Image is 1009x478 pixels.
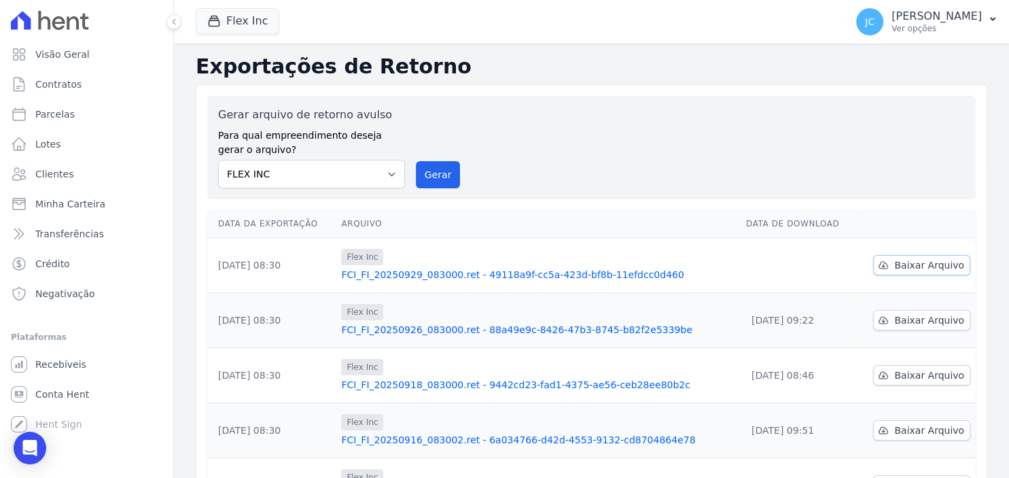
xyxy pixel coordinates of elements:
td: [DATE] 08:30 [207,348,336,403]
div: Open Intercom Messenger [14,432,46,464]
span: Parcelas [35,107,75,121]
div: Plataformas [11,329,162,345]
button: Flex Inc [196,8,279,34]
a: Negativação [5,280,168,307]
span: Conta Hent [35,388,89,401]
span: Clientes [35,167,73,181]
a: Conta Hent [5,381,168,408]
span: Visão Geral [35,48,90,61]
td: [DATE] 08:30 [207,293,336,348]
span: Flex Inc [341,304,383,320]
td: [DATE] 08:30 [207,403,336,458]
span: Recebíveis [35,358,86,371]
span: JC [865,17,874,27]
th: Arquivo [336,210,741,238]
button: JC [PERSON_NAME] Ver opções [845,3,1009,41]
span: Flex Inc [341,414,383,430]
a: FCI_FI_20250926_083000.ret - 88a49e9c-8426-47b3-8745-b82f2e5339be [341,323,735,337]
span: Baixar Arquivo [894,424,964,437]
span: Transferências [35,227,104,241]
a: Parcelas [5,101,168,128]
h2: Exportações de Retorno [196,54,987,79]
button: Gerar [416,161,461,188]
a: Lotes [5,131,168,158]
a: Baixar Arquivo [873,255,970,275]
a: Baixar Arquivo [873,420,970,441]
span: Negativação [35,287,95,301]
a: Recebíveis [5,351,168,378]
td: [DATE] 09:22 [741,293,856,348]
p: [PERSON_NAME] [891,10,982,23]
td: [DATE] 08:30 [207,238,336,293]
span: Flex Inc [341,359,383,375]
span: Baixar Arquivo [894,369,964,382]
a: Visão Geral [5,41,168,68]
a: FCI_FI_20250918_083000.ret - 9442cd23-fad1-4375-ae56-ceb28ee80b2c [341,378,735,392]
td: [DATE] 09:51 [741,403,856,458]
span: Baixar Arquivo [894,258,964,272]
span: Minha Carteira [35,197,105,211]
th: Data da Exportação [207,210,336,238]
a: Baixar Arquivo [873,310,970,330]
th: Data de Download [741,210,856,238]
a: Baixar Arquivo [873,365,970,386]
a: FCI_FI_20250929_083000.ret - 49118a9f-cc5a-423d-bf8b-11efdcc0d460 [341,268,735,281]
label: Para qual empreendimento deseja gerar o arquivo? [218,123,405,157]
td: [DATE] 08:46 [741,348,856,403]
a: Clientes [5,160,168,188]
a: Crédito [5,250,168,277]
span: Flex Inc [341,249,383,265]
span: Lotes [35,137,61,151]
a: FCI_FI_20250916_083002.ret - 6a034766-d42d-4553-9132-cd8704864e78 [341,433,735,447]
a: Minha Carteira [5,190,168,218]
label: Gerar arquivo de retorno avulso [218,107,405,123]
p: Ver opções [891,23,982,34]
a: Transferências [5,220,168,247]
span: Baixar Arquivo [894,313,964,327]
span: Crédito [35,257,70,271]
span: Contratos [35,78,82,91]
a: Contratos [5,71,168,98]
